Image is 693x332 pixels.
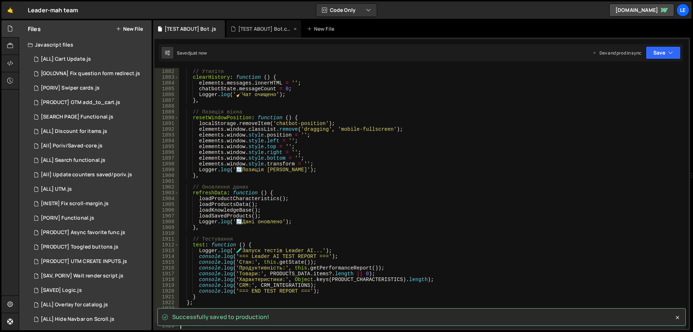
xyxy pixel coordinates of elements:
[154,126,179,132] div: 1892
[154,323,179,329] div: 1926
[154,115,179,121] div: 1890
[154,109,179,115] div: 1889
[28,95,152,110] div: 16298/46885.js
[154,294,179,300] div: 1921
[154,161,179,167] div: 1898
[154,248,179,254] div: 1913
[154,80,179,86] div: 1884
[41,85,100,91] div: [PORIV] Swiper cards.js
[41,186,72,193] div: [ALL] UTM.js
[154,277,179,283] div: 1918
[28,168,152,182] div: 16298/45502.js
[154,306,179,311] div: 1923
[154,300,179,306] div: 1922
[28,312,152,327] div: 16298/44402.js
[41,114,113,120] div: [SEARCH PAGE] Functional.js
[41,143,103,149] div: [All] Poriv/Saved-core.js
[154,254,179,259] div: 1914
[154,132,179,138] div: 1893
[154,196,179,202] div: 1904
[41,99,120,106] div: [PRODUCT] GTM add_to_cart.js
[238,25,292,33] div: [TEST ABOUT] Bot.css
[41,201,109,207] div: [INSTR] Fix scroll-margin.js
[154,288,179,294] div: 1920
[154,190,179,196] div: 1903
[154,86,179,92] div: 1885
[154,213,179,219] div: 1907
[154,271,179,277] div: 1917
[154,121,179,126] div: 1891
[172,313,269,321] span: Successfully saved to production!
[154,155,179,161] div: 1897
[28,182,152,197] div: 16298/45324.js
[28,298,152,312] div: 16298/45111.js
[28,211,152,225] div: 16298/45506.js
[116,26,143,32] button: New File
[28,110,152,124] div: 16298/46356.js
[154,259,179,265] div: 1915
[41,302,108,308] div: [ALL] Overlay for catalog.js
[28,25,41,33] h2: Files
[154,202,179,207] div: 1905
[177,50,207,56] div: Saved
[154,173,179,178] div: 1900
[154,150,179,155] div: 1896
[41,287,82,294] div: [SAVED] Logic.js
[154,236,179,242] div: 1911
[41,273,123,279] div: [SAV, PORIV] Wait render script.js
[28,240,152,254] div: 16298/45504.js
[154,103,179,109] div: 1888
[41,56,91,62] div: [ALL] Cart Update.js
[154,225,179,230] div: 1909
[154,283,179,288] div: 1919
[41,229,125,236] div: [PRODUCT] Async favorite func.js
[609,4,674,17] a: [DOMAIN_NAME]
[154,311,179,317] div: 1924
[41,70,140,77] div: [GOLOVNA] Fix question form redirect.js
[154,265,179,271] div: 1916
[41,244,118,250] div: [PRODUCT] Toogled buttons.js
[28,139,152,153] div: 16298/45501.js
[28,254,152,269] div: 16298/45326.js
[154,178,179,184] div: 1901
[646,46,681,59] button: Save
[28,66,154,81] div: 16298/46371.js
[28,283,152,298] div: 16298/45575.js
[154,138,179,144] div: 1894
[592,50,641,56] div: Dev and prod in sync
[154,167,179,173] div: 1899
[307,25,337,33] div: New File
[41,172,132,178] div: [All] Update counters saved/poriv.js
[28,225,152,240] div: 16298/45626.js
[28,124,152,139] div: 16298/45418.js
[154,184,179,190] div: 1902
[41,316,114,323] div: [ALL] Hide Navbar on Scroll.js
[154,92,179,98] div: 1886
[28,81,152,95] div: 16298/47573.js
[154,69,179,74] div: 1882
[676,4,689,17] a: Le
[28,153,152,168] div: 16298/46290.js
[41,128,107,135] div: [ALL] Discount for items.js
[28,6,78,14] div: Leader-mah team
[41,258,127,265] div: [PRODUCT] UTM CREATE INPUTS.js
[1,1,19,19] a: 🤙
[316,4,377,17] button: Code Only
[154,219,179,225] div: 1908
[154,144,179,150] div: 1895
[165,25,216,33] div: [TEST ABOUT] Bot .js
[190,50,207,56] div: just now
[41,157,105,164] div: [ALL] Search functional.js
[41,215,94,221] div: [PORIV] Functional.js
[28,197,152,211] div: 16298/46217.js
[154,317,179,323] div: 1925
[19,38,152,52] div: Javascript files
[154,230,179,236] div: 1910
[154,207,179,213] div: 1906
[154,242,179,248] div: 1912
[154,98,179,103] div: 1887
[28,269,152,283] div: 16298/45691.js
[154,74,179,80] div: 1883
[28,52,152,66] div: 16298/44467.js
